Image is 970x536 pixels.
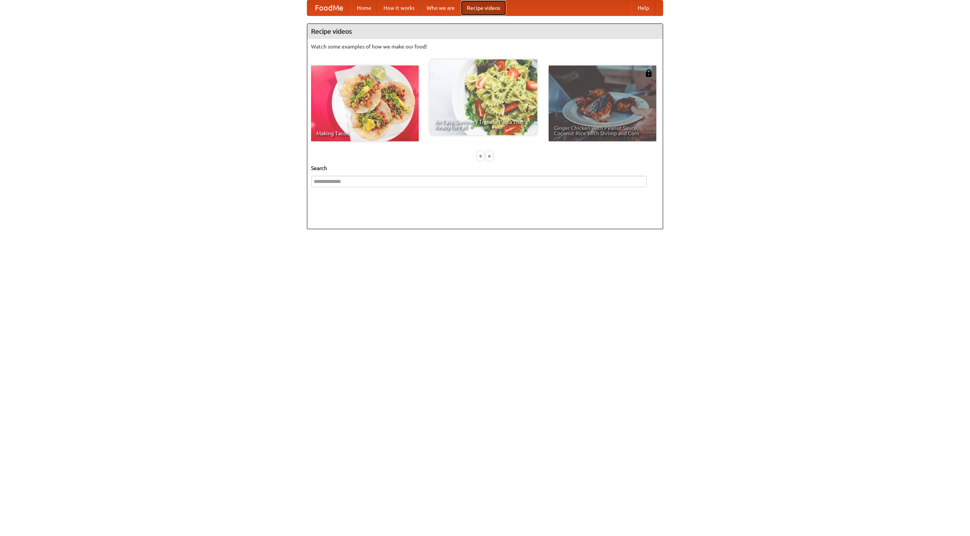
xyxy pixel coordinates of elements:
div: » [486,151,493,161]
a: FoodMe [307,0,351,16]
a: Home [351,0,377,16]
h4: Recipe videos [307,24,663,39]
div: « [477,151,484,161]
h5: Search [311,164,659,172]
a: Who we are [421,0,461,16]
span: Making Tacos [316,131,413,136]
a: Help [632,0,655,16]
a: How it works [377,0,421,16]
span: An Easy, Summery Tomato Pasta That's Ready for Fall [435,119,532,130]
a: Recipe videos [461,0,506,16]
p: Watch some examples of how we make our food! [311,43,659,50]
a: An Easy, Summery Tomato Pasta That's Ready for Fall [430,59,537,135]
img: 483408.png [645,69,652,77]
a: Making Tacos [311,66,419,141]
